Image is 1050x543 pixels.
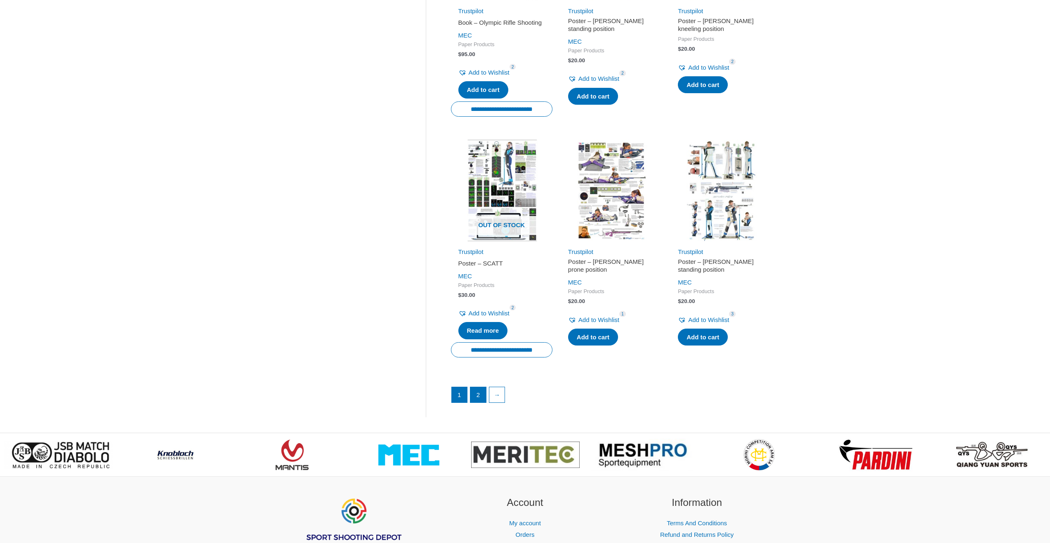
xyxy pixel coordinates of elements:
a: Add to Wishlist [568,314,619,326]
a: Orders [516,531,535,538]
span: Paper Products [568,47,655,54]
span: 2 [619,70,626,76]
span: 2 [510,305,516,311]
span: Out of stock [457,216,546,235]
bdi: 20.00 [678,298,695,304]
a: Trustpilot [678,248,703,255]
a: MEC [568,279,582,286]
a: Add to cart: “Book - Olympic Rifle Shooting” [458,81,508,99]
a: Poster – [PERSON_NAME] standing position [568,17,655,36]
a: MEC [458,32,472,39]
a: Add to Wishlist [678,314,729,326]
span: $ [568,57,571,63]
a: Refund and Returns Policy [660,531,734,538]
h2: Information [621,495,773,510]
h2: Poster – [PERSON_NAME] prone position [568,258,655,274]
span: Paper Products [678,288,764,295]
span: Add to Wishlist [578,75,619,82]
a: Trustpilot [458,7,484,14]
span: $ [458,292,462,298]
span: $ [678,46,681,52]
h2: Book – Olympic Rifle Shooting [458,19,545,27]
a: Poster – SCATT [458,259,545,270]
span: Paper Products [458,41,545,48]
a: Add to Wishlist [678,62,729,73]
span: Add to Wishlist [688,316,729,323]
span: $ [568,298,571,304]
span: $ [678,298,681,304]
a: Trustpilot [568,7,593,14]
nav: Product Pagination [451,387,772,407]
a: Out of stock [451,140,552,241]
a: Terms And Conditions [667,519,727,527]
a: Add to cart: “Poster - Istvan Peni standing position” [678,329,728,346]
a: Book – Olympic Rifle Shooting [458,19,545,30]
img: Poster - Istvan Peni standing position [670,140,772,241]
span: Paper Products [568,288,655,295]
span: Add to Wishlist [688,64,729,71]
bdi: 20.00 [678,46,695,52]
h2: Poster – [PERSON_NAME] standing position [678,258,764,274]
img: Poster - Ivana Maksimovic prone position [561,140,662,241]
a: Add to Wishlist [568,73,619,85]
span: Page 1 [452,387,467,403]
a: → [489,387,505,403]
a: Poster – [PERSON_NAME] standing position [678,258,764,277]
a: Page 2 [470,387,486,403]
span: 1 [619,311,626,317]
a: MEC [678,279,691,286]
a: MEC [458,273,472,280]
a: Add to Wishlist [458,67,510,78]
span: Add to Wishlist [469,310,510,317]
a: Add to cart: “Poster - Ivana Maksimovic prone position” [568,329,618,346]
a: My account [509,519,541,527]
span: Paper Products [458,282,545,289]
span: 2 [510,64,516,70]
h2: Poster – SCATT [458,259,545,268]
a: Read more about “Poster - SCATT” [458,322,508,339]
span: Paper Products [678,36,764,43]
span: Add to Wishlist [578,316,619,323]
span: Add to Wishlist [469,69,510,76]
a: Trustpilot [568,248,593,255]
a: Add to cart: “Poster - Ivana Maksimovic kneeling position” [678,76,728,94]
bdi: 20.00 [568,298,585,304]
a: Trustpilot [458,248,484,255]
h2: Account [449,495,601,510]
span: 2 [729,59,736,65]
bdi: 30.00 [458,292,475,298]
span: 3 [729,311,736,317]
bdi: 20.00 [568,57,585,63]
h2: Poster – [PERSON_NAME] kneeling position [678,17,764,33]
h2: Poster – [PERSON_NAME] standing position [568,17,655,33]
a: Poster – [PERSON_NAME] prone position [568,258,655,277]
img: Poster - SCATT [451,140,552,241]
bdi: 95.00 [458,51,475,57]
a: MEC [568,38,582,45]
a: Poster – [PERSON_NAME] kneeling position [678,17,764,36]
a: Trustpilot [678,7,703,14]
a: Add to Wishlist [458,308,510,319]
span: $ [458,51,462,57]
a: Add to cart: “Poster - Ivana Maksimovic standing position” [568,88,618,105]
